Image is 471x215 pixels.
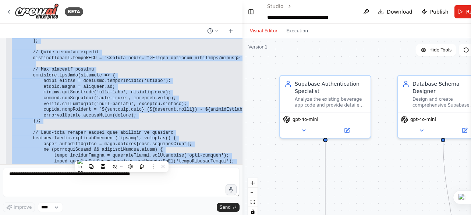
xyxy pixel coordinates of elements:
button: Hide Tools [416,44,456,56]
span: Hide Tools [429,47,452,53]
button: Start a new chat [225,26,237,35]
button: Execution [282,26,312,35]
span: gpt-4o-mini [410,117,436,122]
div: BETA [65,7,83,16]
button: zoom in [248,178,258,188]
button: Visual Editor [245,26,282,35]
div: Supabase Authentication SpecialistAnalyze the existing beverage app code and provide detailed imp... [279,75,371,139]
button: Send [217,203,240,212]
button: Publish [418,5,451,18]
button: Improve [3,203,35,212]
nav: breadcrumb [267,3,354,21]
button: Open in side panel [326,126,368,135]
img: Logo [15,3,59,20]
button: fit view [248,197,258,207]
a: Studio [267,3,284,9]
span: gpt-4o-mini [293,117,318,122]
div: Analyze the existing beverage app code and provide detailed implementation guidance for integrati... [295,96,366,108]
span: Send [220,204,231,210]
button: Click to speak your automation idea [226,184,237,195]
span: Download [387,8,412,15]
button: zoom out [248,188,258,197]
span: Publish [430,8,449,15]
button: Switch to previous chat [204,26,222,35]
button: Download [375,5,415,18]
div: Version 1 [248,44,268,50]
div: Supabase Authentication Specialist [295,80,366,95]
button: Hide left sidebar [247,7,255,17]
span: Improve [14,204,32,210]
